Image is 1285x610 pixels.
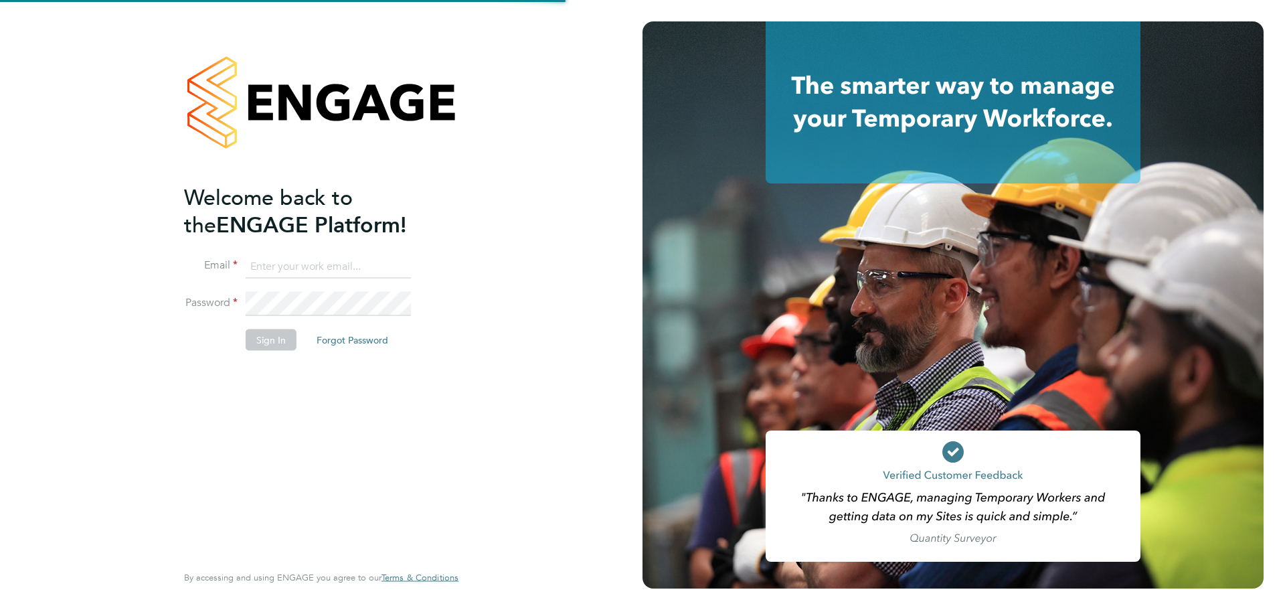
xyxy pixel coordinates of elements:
button: Forgot Password [306,329,399,351]
button: Sign In [246,329,296,351]
a: Terms & Conditions [381,573,458,583]
h2: ENGAGE Platform! [184,183,445,238]
input: Enter your work email... [246,254,411,279]
label: Password [184,296,238,310]
label: Email [184,258,238,273]
span: Welcome back to the [184,184,353,238]
span: By accessing and using ENGAGE you agree to our [184,572,458,583]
